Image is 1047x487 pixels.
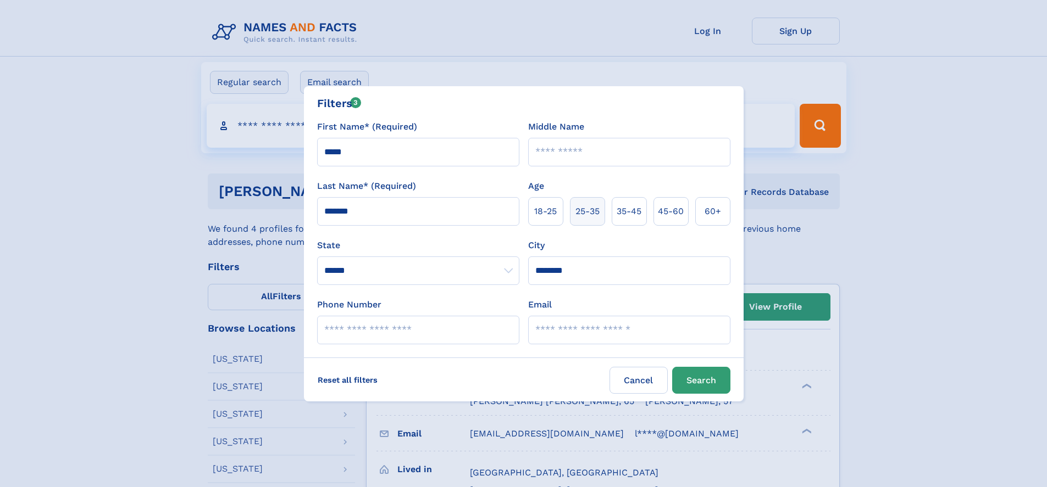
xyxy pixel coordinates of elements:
label: Phone Number [317,298,381,311]
label: Age [528,180,544,193]
label: City [528,239,545,252]
label: Middle Name [528,120,584,133]
label: State [317,239,519,252]
span: 35‑45 [617,205,641,218]
span: 18‑25 [534,205,557,218]
span: 25‑35 [575,205,600,218]
button: Search [672,367,730,394]
label: Cancel [610,367,668,394]
div: Filters [317,95,362,111]
span: 60+ [705,205,721,218]
label: Reset all filters [311,367,385,393]
span: 45‑60 [658,205,684,218]
label: Email [528,298,552,311]
label: Last Name* (Required) [317,180,416,193]
label: First Name* (Required) [317,120,417,133]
